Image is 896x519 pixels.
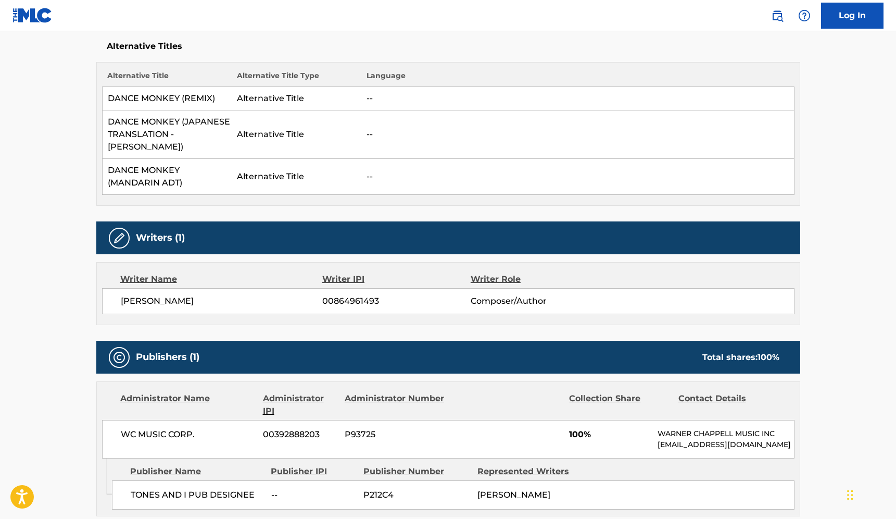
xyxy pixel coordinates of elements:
[232,110,361,159] td: Alternative Title
[102,159,232,195] td: DANCE MONKEY (MANDARIN ADT)
[263,428,337,441] span: 00392888203
[798,9,811,22] img: help
[130,465,263,478] div: Publisher Name
[471,273,605,286] div: Writer Role
[569,392,670,417] div: Collection Share
[844,469,896,519] iframe: Chat Widget
[361,110,794,159] td: --
[121,428,256,441] span: WC MUSIC CORP.
[107,41,790,52] h5: Alternative Titles
[136,232,185,244] h5: Writers (1)
[821,3,884,29] a: Log In
[232,70,361,87] th: Alternative Title Type
[758,352,779,362] span: 100 %
[477,490,550,500] span: [PERSON_NAME]
[345,428,446,441] span: P93725
[678,392,779,417] div: Contact Details
[232,159,361,195] td: Alternative Title
[477,465,584,478] div: Represented Writers
[794,5,815,26] div: Help
[271,489,356,501] span: --
[658,428,793,439] p: WARNER CHAPPELL MUSIC INC
[658,439,793,450] p: [EMAIL_ADDRESS][DOMAIN_NAME]
[232,87,361,110] td: Alternative Title
[121,295,323,307] span: [PERSON_NAME]
[345,392,446,417] div: Administrator Number
[361,159,794,195] td: --
[131,489,263,501] span: TONES AND I PUB DESIGNEE
[102,87,232,110] td: DANCE MONKEY (REMIX)
[361,87,794,110] td: --
[569,428,650,441] span: 100%
[771,9,784,22] img: search
[113,232,125,244] img: Writers
[263,392,337,417] div: Administrator IPI
[136,351,199,363] h5: Publishers (1)
[471,295,605,307] span: Composer/Author
[322,273,471,286] div: Writer IPI
[363,465,470,478] div: Publisher Number
[767,5,788,26] a: Public Search
[12,8,53,23] img: MLC Logo
[113,351,125,364] img: Publishers
[102,70,232,87] th: Alternative Title
[847,479,853,511] div: Drag
[102,110,232,159] td: DANCE MONKEY (JAPANESE TRANSLATION - [PERSON_NAME])
[322,295,470,307] span: 00864961493
[120,273,323,286] div: Writer Name
[363,489,470,501] span: P212C4
[120,392,255,417] div: Administrator Name
[361,70,794,87] th: Language
[702,351,779,364] div: Total shares:
[271,465,356,478] div: Publisher IPI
